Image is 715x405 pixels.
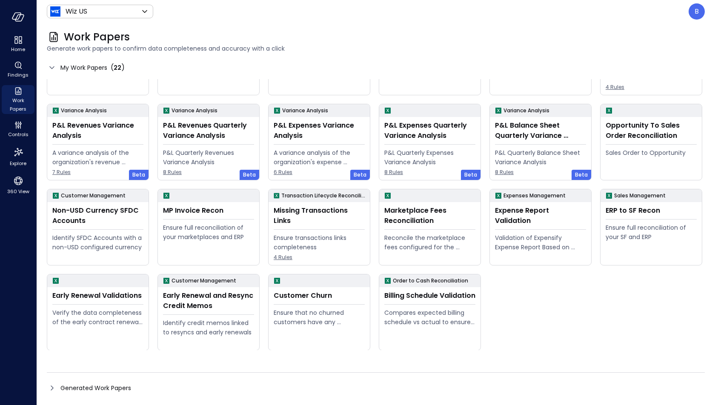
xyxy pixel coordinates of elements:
span: 8 Rules [163,168,254,177]
div: P&L Expenses Quarterly Variance Analysis [384,120,475,141]
div: Ensure that no churned customers have any remaining open invoices [274,308,365,327]
div: Ensure full reconciliation of your SF and ERP [606,223,697,242]
span: 8 Rules [495,168,586,177]
span: Controls [8,130,29,139]
div: P&L Revenues Quarterly Variance Analysis [163,120,254,141]
div: Reconcile the marketplace fees configured for the Opportunity to the actual fees being paid [384,233,475,252]
div: Sales Order to Opportunity [606,148,697,157]
div: P&L Quarterly Expenses Variance Analysis [384,148,475,167]
div: Ensure full reconciliation of your marketplaces and ERP [163,223,254,242]
div: Missing Transactions Links [274,205,365,226]
div: P&L Expenses Variance Analysis [274,120,365,141]
span: My Work Papers [60,63,107,72]
p: Order to Cash Reconciliation [393,277,468,285]
span: Beta [243,171,256,179]
p: Variance Analysis [61,106,107,115]
div: MP Invoice Recon [163,205,254,216]
span: Beta [354,171,366,179]
span: 22 [114,63,121,72]
p: Sales Management [614,191,666,200]
p: Wiz US [66,6,87,17]
div: Early Renewal Validations [52,291,143,301]
div: Expense Report Validation [495,205,586,226]
div: P&L Balance Sheet Quarterly Variance Analysis [495,120,586,141]
div: Ensure transactions links completeness [274,233,365,252]
div: Compares expected billing schedule vs actual to ensure timely and compliant invoicing [384,308,475,327]
div: Work Papers [2,85,34,114]
span: 4 Rules [606,83,697,91]
p: Expenses Management [503,191,566,200]
div: Identify SFDC Accounts with a non-USD configured currency [52,233,143,252]
span: Home [11,45,25,54]
div: P&L Quarterly Revenues Variance Analysis [163,148,254,167]
span: 8 Rules [384,168,475,177]
div: Early Renewal and Resync Credit Memos [163,291,254,311]
div: Boaz [689,3,705,20]
div: Identify credit memos linked to resyncs and early renewals [163,318,254,337]
span: 6 Rules [274,168,365,177]
span: Generate work papers to confirm data completeness and accuracy with a click [47,44,705,53]
div: Customer Churn [274,291,365,301]
span: Work Papers [64,30,130,44]
div: Validation of Expensify Expense Report Based on policy [495,233,586,252]
div: ( ) [111,63,125,73]
span: 7 Rules [52,168,143,177]
span: Explore [10,159,26,168]
div: Controls [2,119,34,140]
span: Beta [132,171,145,179]
div: 360 View [2,174,34,197]
p: Transaction Lifecycle Reconciliation [281,191,366,200]
div: A variance analysis of the organization's revenue accounts [52,148,143,167]
p: Variance Analysis [282,106,328,115]
span: Beta [464,171,477,179]
p: B [695,6,699,17]
div: Home [2,34,34,54]
span: 4 Rules [274,253,365,262]
div: Verify the data completeness of the early contract renewal process [52,308,143,327]
p: Customer Management [61,191,126,200]
div: A variance analysis of the organization's expense accounts [274,148,365,167]
div: Billing Schedule Validation [384,291,475,301]
div: Opportunity To Sales Order Reconciliation [606,120,697,141]
span: Findings [8,71,29,79]
div: Non-USD Currency SFDC Accounts [52,205,143,226]
div: ERP to SF Recon [606,205,697,216]
div: Explore [2,145,34,168]
p: Customer Management [172,277,236,285]
span: Work Papers [5,96,31,113]
span: Beta [575,171,588,179]
span: 360 View [7,187,29,196]
div: P&L Quarterly Balance Sheet Variance Analysis [495,148,586,167]
div: P&L Revenues Variance Analysis [52,120,143,141]
img: Icon [50,6,60,17]
span: Generated Work Papers [60,383,131,393]
div: Findings [2,60,34,80]
p: Variance Analysis [503,106,549,115]
div: Marketplace Fees Reconciliation [384,205,475,226]
p: Variance Analysis [172,106,217,115]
